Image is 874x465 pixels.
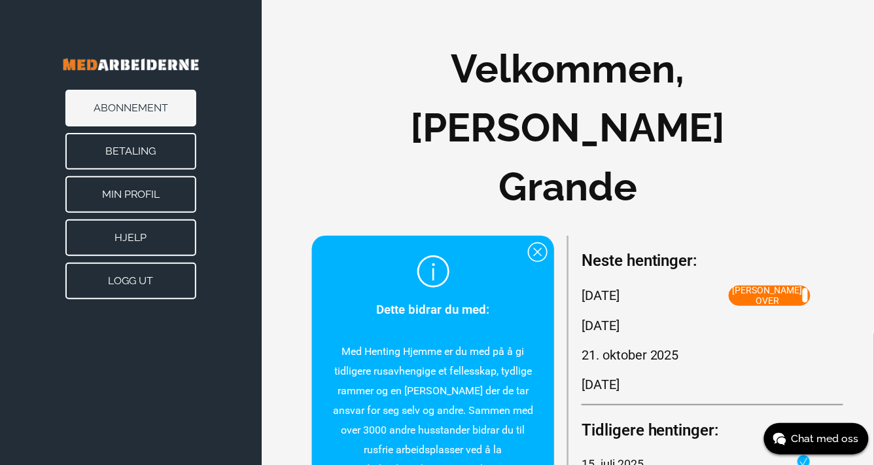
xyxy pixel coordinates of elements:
[582,249,843,272] h2: Neste hentinger:
[65,90,196,126] button: Abonnement
[384,39,752,216] h1: Velkommen, [PERSON_NAME] Grande
[792,431,859,447] span: Chat med oss
[582,316,620,335] span: [DATE]
[582,375,620,394] span: [DATE]
[729,286,811,306] button: [PERSON_NAME] over
[733,285,803,306] span: [PERSON_NAME] over
[528,242,548,262] div: Lukk
[582,418,824,442] h2: Tidligere hentinger:
[582,286,620,306] span: [DATE]
[65,219,196,256] button: Hjelp
[764,423,869,455] button: Chat med oss
[582,345,679,365] span: 21. oktober 2025
[65,176,196,213] button: Min Profil
[26,39,236,90] img: Banner
[65,133,196,170] button: Betaling
[65,263,196,299] button: Logg ut
[332,300,534,320] h3: Dette bidrar du med:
